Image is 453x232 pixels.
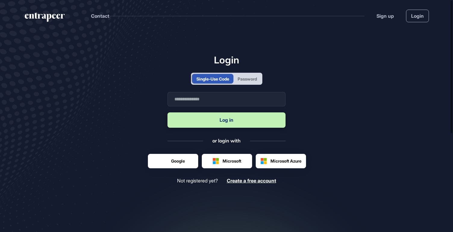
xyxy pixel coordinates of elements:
[177,178,218,184] span: Not registered yet?
[376,12,394,20] a: Sign up
[24,13,65,24] a: entrapeer-logo
[227,178,276,184] a: Create a free account
[167,54,286,66] h1: Login
[238,76,257,82] div: Password
[167,112,286,128] button: Log in
[406,10,429,22] a: Login
[91,12,109,20] button: Contact
[212,137,241,144] div: or login with
[196,76,229,82] div: Single-Use Code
